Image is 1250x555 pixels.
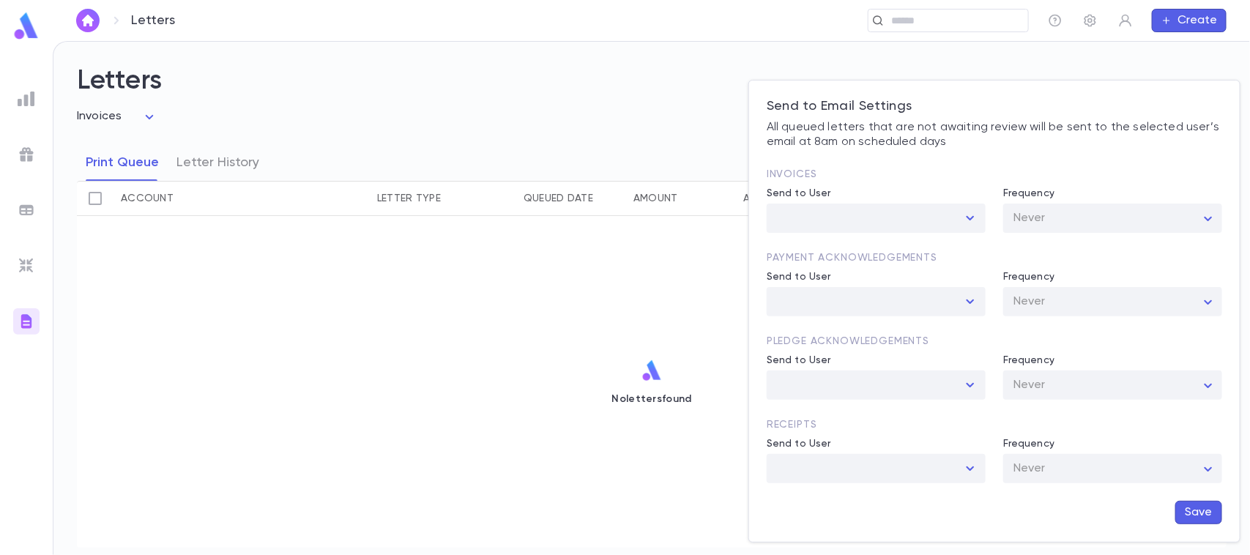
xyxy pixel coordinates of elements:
[1003,455,1222,483] div: Never
[767,354,831,366] label: Send to User
[1013,379,1046,391] span: Never
[1013,463,1046,474] span: Never
[1003,187,1054,199] label: Frequency
[1003,354,1054,366] label: Frequency
[1013,212,1046,224] span: Never
[767,100,912,113] span: Send to Email Settings
[767,187,831,199] label: Send to User
[767,169,817,179] span: Invoices
[1003,204,1222,233] div: Never
[767,271,831,283] label: Send to User
[1175,501,1222,524] button: Save
[767,438,831,450] label: Send to User
[1003,371,1222,400] div: Never
[767,253,937,263] span: Payment Acknowledgements
[767,420,817,430] span: Receipts
[1013,296,1046,308] span: Never
[767,120,1222,149] p: All queued letters that are not awaiting review will be sent to the selected user’s email at 8am ...
[1003,288,1222,316] div: Never
[1003,438,1054,450] label: Frequency
[1003,271,1054,283] label: Frequency
[767,336,929,346] span: Pledge Acknowledgements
